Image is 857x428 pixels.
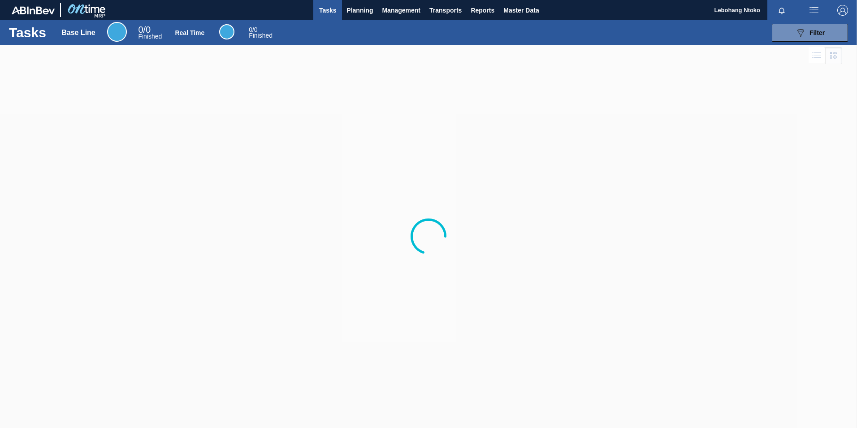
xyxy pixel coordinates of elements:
span: Finished [138,33,162,40]
span: Filter [809,29,825,36]
span: 0 [249,26,252,33]
span: Master Data [503,5,539,16]
img: userActions [809,5,819,16]
img: Logout [837,5,848,16]
span: Finished [249,32,273,39]
div: Real Time [249,27,273,39]
div: Real Time [219,24,234,39]
button: Notifications [767,4,796,17]
span: Transports [429,5,462,16]
div: Real Time [175,29,204,36]
span: Planning [346,5,373,16]
span: Reports [471,5,494,16]
button: Filter [772,24,848,42]
span: Tasks [318,5,338,16]
img: TNhmsLtSVTkK8tSr43FrP2fwEKptu5GPRR3wAAAABJRU5ErkJggg== [12,6,55,14]
span: Management [382,5,420,16]
h1: Tasks [9,27,48,38]
span: 0 [138,25,143,35]
div: Base Line [138,26,162,39]
div: Base Line [107,22,127,42]
span: / 0 [138,25,151,35]
span: / 0 [249,26,257,33]
div: Base Line [61,29,95,37]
